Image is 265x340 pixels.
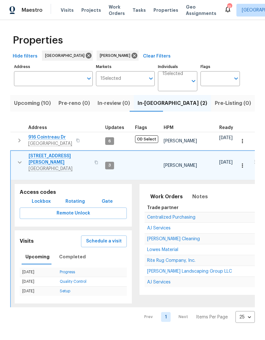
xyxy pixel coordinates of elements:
span: Hide filters [13,52,37,60]
button: Open [146,74,155,83]
button: Clear Filters [140,51,173,62]
p: Items Per Page [196,314,228,320]
span: 6 [106,139,113,144]
td: [DATE] [20,277,57,287]
label: Address [14,65,93,69]
span: Centralized Purchasing [147,215,195,220]
a: Setup [60,289,70,293]
span: [DATE] [219,136,233,140]
a: Progress [60,270,75,274]
button: Hide filters [10,51,40,62]
span: Visits [61,7,74,13]
span: 1 Selected [162,71,183,77]
span: Flags [135,126,147,130]
span: In-[GEOGRAPHIC_DATA] (2) [138,99,207,108]
span: Trade partner [147,206,179,210]
a: Rite Rug Company, Inc. [147,259,195,262]
span: Maestro [22,7,43,13]
span: HPM [164,126,173,130]
span: [PERSON_NAME] Landscaping Group LLC [147,269,232,274]
span: Completed [59,253,86,261]
div: Earliest renovation start date (first business day after COE or Checkout) [219,126,239,130]
h5: Visits [20,238,34,245]
a: [PERSON_NAME] Landscaping Group LLC [147,269,232,273]
label: Individuals [158,65,197,69]
button: Open [232,74,241,83]
span: Upcoming (10) [14,99,51,108]
h5: Access codes [20,189,127,196]
span: [PERSON_NAME] [100,52,133,59]
div: 15 [227,4,232,10]
span: Geo Assignments [186,4,216,17]
a: Goto page 1 [161,312,171,322]
span: Properties [13,37,63,44]
button: Schedule a visit [81,235,127,247]
span: Schedule a visit [86,237,122,245]
span: Notes [192,192,208,201]
td: [DATE] [20,287,57,296]
span: Pre-reno (0) [58,99,90,108]
span: Clear Filters [143,52,171,60]
span: Updates [105,126,124,130]
button: Remote Unlock [20,207,127,219]
nav: Pagination Navigation [138,311,255,323]
span: Work Orders [150,192,183,201]
span: Rite Rug Company, Inc. [147,258,195,263]
span: [DATE] [219,160,233,165]
span: Gate [99,198,115,206]
a: AJ Services [147,226,171,230]
label: Markets [96,65,155,69]
span: Address [28,126,47,130]
a: Centralized Purchasing [147,215,195,219]
a: [PERSON_NAME] Cleaning [147,237,200,241]
span: 3 [106,163,113,168]
a: Quality Control [60,280,86,283]
button: Gate [97,196,117,207]
span: Lockbox [32,198,51,206]
span: Remote Unlock [25,209,122,217]
span: [GEOGRAPHIC_DATA] [45,52,87,59]
span: Properties [153,7,178,13]
button: Open [85,74,93,83]
span: Ready [219,126,233,130]
button: Open [189,77,198,85]
span: Pre-Listing (0) [215,99,251,108]
span: Work Orders [109,4,125,17]
span: In-review (0) [98,99,130,108]
span: Upcoming [25,253,50,261]
a: Lowes Material [147,248,178,252]
div: 25 [235,309,255,325]
span: OD Select [135,135,158,143]
span: [PERSON_NAME] [164,163,197,168]
a: AJ Services [147,280,171,284]
td: [DATE] [20,268,57,277]
button: Lockbox [29,196,53,207]
span: 1 Selected [100,76,121,81]
span: Projects [81,7,101,13]
label: Flags [200,65,240,69]
div: [GEOGRAPHIC_DATA] [42,51,93,61]
button: Rotating [63,196,87,207]
div: [PERSON_NAME] [97,51,139,61]
span: Tasks [132,8,146,12]
span: Rotating [65,198,85,206]
span: [PERSON_NAME] [164,139,197,143]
